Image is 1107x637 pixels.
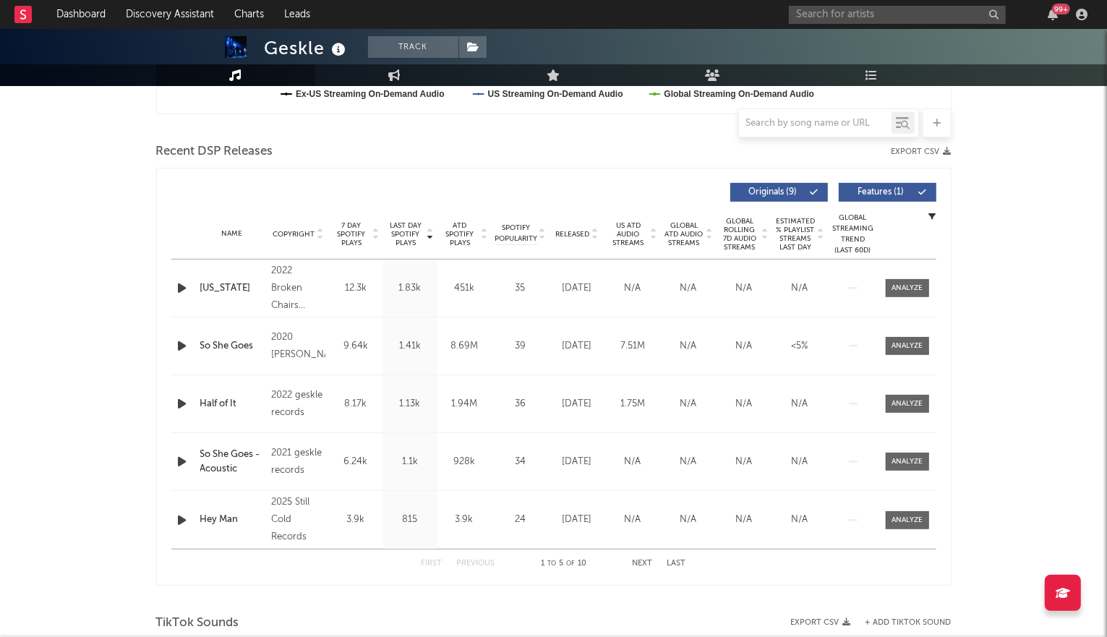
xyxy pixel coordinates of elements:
[296,89,445,99] text: Ex-US Streaming On-Demand Audio
[720,455,769,469] div: N/A
[664,281,713,296] div: N/A
[387,221,425,247] span: Last Day Spotify Plays
[553,281,602,296] div: [DATE]
[789,6,1006,24] input: Search for artists
[441,221,479,247] span: ATD Spotify Plays
[664,455,713,469] div: N/A
[495,223,537,244] span: Spotify Popularity
[333,281,380,296] div: 12.3k
[457,560,495,568] button: Previous
[273,230,315,239] span: Copyright
[387,455,434,469] div: 1.1k
[664,339,713,354] div: N/A
[664,221,704,247] span: Global ATD Audio Streams
[1052,4,1070,14] div: 99 +
[495,513,546,527] div: 24
[333,513,380,527] div: 3.9k
[271,445,325,479] div: 2021 geskle records
[667,560,686,568] button: Last
[200,228,265,239] div: Name
[200,281,265,296] a: [US_STATE]
[865,619,952,627] button: + Add TikTok Sound
[333,455,380,469] div: 6.24k
[441,281,488,296] div: 451k
[730,183,828,202] button: Originals(9)
[720,513,769,527] div: N/A
[633,560,653,568] button: Next
[848,188,915,197] span: Features ( 1 )
[776,397,824,411] div: N/A
[387,397,434,411] div: 1.13k
[271,329,325,364] div: 2020 [PERSON_NAME]
[200,448,265,476] a: So She Goes - Acoustic
[609,281,657,296] div: N/A
[556,230,590,239] span: Released
[495,397,546,411] div: 36
[664,397,713,411] div: N/A
[553,397,602,411] div: [DATE]
[156,615,239,632] span: TikTok Sounds
[609,513,657,527] div: N/A
[495,281,546,296] div: 35
[200,513,265,527] a: Hey Man
[892,148,952,156] button: Export CSV
[609,455,657,469] div: N/A
[776,217,816,252] span: Estimated % Playlist Streams Last Day
[566,560,575,567] span: of
[333,397,380,411] div: 8.17k
[441,339,488,354] div: 8.69M
[387,339,434,354] div: 1.41k
[553,455,602,469] div: [DATE]
[609,339,657,354] div: 7.51M
[524,555,604,573] div: 1 5 10
[776,281,824,296] div: N/A
[609,397,657,411] div: 1.75M
[200,397,265,411] a: Half of It
[664,89,814,99] text: Global Streaming On-Demand Audio
[776,339,824,354] div: <5%
[553,339,602,354] div: [DATE]
[387,513,434,527] div: 815
[333,339,380,354] div: 9.64k
[720,281,769,296] div: N/A
[547,560,556,567] span: to
[664,513,713,527] div: N/A
[739,118,892,129] input: Search by song name or URL
[441,397,488,411] div: 1.94M
[553,513,602,527] div: [DATE]
[776,455,824,469] div: N/A
[156,143,273,161] span: Recent DSP Releases
[441,455,488,469] div: 928k
[422,560,443,568] button: First
[720,397,769,411] div: N/A
[271,262,325,315] div: 2022 Broken Chairs Records
[387,281,434,296] div: 1.83k
[720,339,769,354] div: N/A
[495,339,546,354] div: 39
[441,513,488,527] div: 3.9k
[200,339,265,354] a: So She Goes
[832,213,875,256] div: Global Streaming Trend (Last 60D)
[851,619,952,627] button: + Add TikTok Sound
[368,36,458,58] button: Track
[776,513,824,527] div: N/A
[609,221,649,247] span: US ATD Audio Streams
[740,188,806,197] span: Originals ( 9 )
[495,455,546,469] div: 34
[839,183,936,202] button: Features(1)
[265,36,350,60] div: Geskle
[1048,9,1058,20] button: 99+
[271,387,325,422] div: 2022 geskle records
[720,217,760,252] span: Global Rolling 7D Audio Streams
[271,494,325,546] div: 2025 Still Cold Records
[333,221,371,247] span: 7 Day Spotify Plays
[487,89,623,99] text: US Streaming On-Demand Audio
[791,618,851,627] button: Export CSV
